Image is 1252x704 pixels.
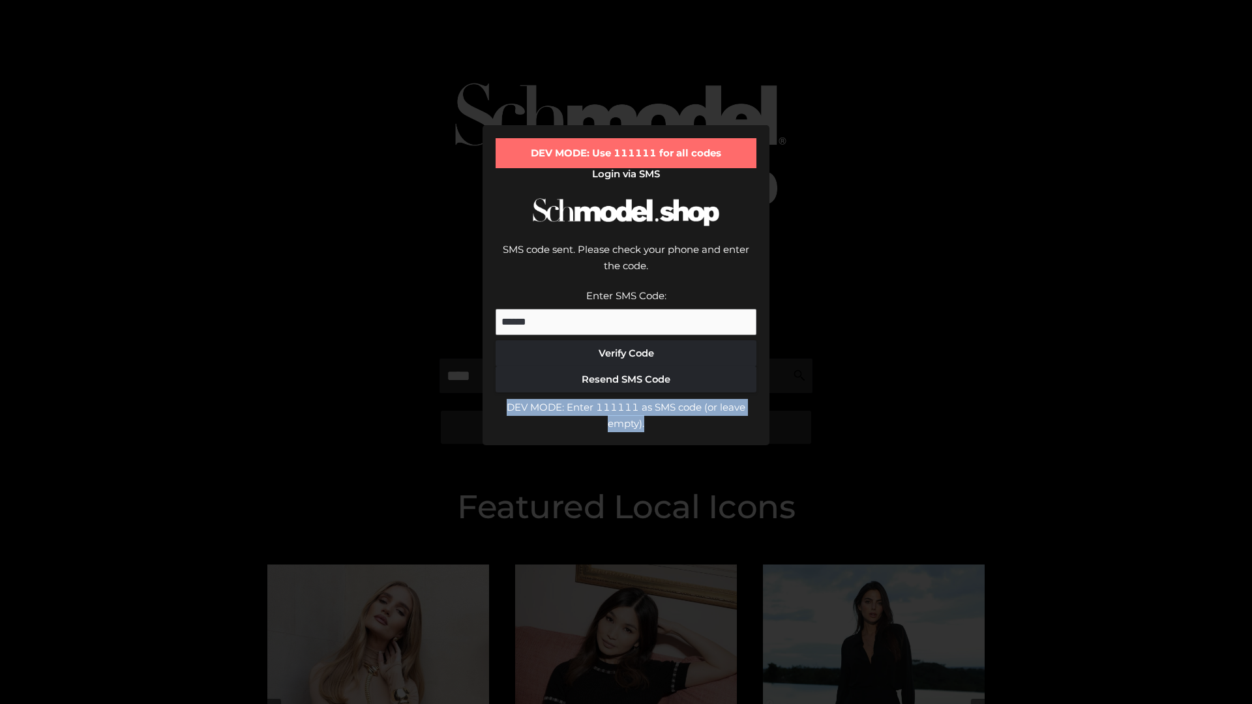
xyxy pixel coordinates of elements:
h2: Login via SMS [496,168,756,180]
img: Schmodel Logo [528,186,724,238]
button: Verify Code [496,340,756,366]
div: SMS code sent. Please check your phone and enter the code. [496,241,756,287]
label: Enter SMS Code: [586,289,666,302]
div: DEV MODE: Use 111111 for all codes [496,138,756,168]
button: Resend SMS Code [496,366,756,392]
div: DEV MODE: Enter 111111 as SMS code (or leave empty). [496,399,756,432]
